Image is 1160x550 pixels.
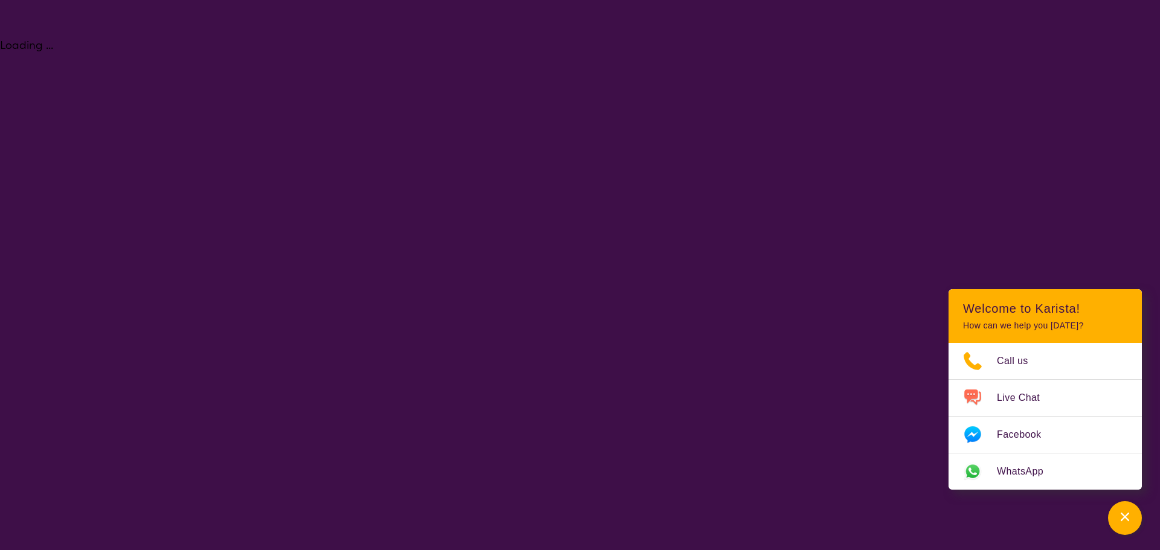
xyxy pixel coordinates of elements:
p: How can we help you [DATE]? [963,321,1127,331]
span: Call us [997,352,1043,370]
span: WhatsApp [997,462,1058,481]
button: Channel Menu [1108,501,1142,535]
span: Live Chat [997,389,1054,407]
h2: Welcome to Karista! [963,301,1127,316]
div: Channel Menu [949,289,1142,490]
a: Web link opens in a new tab. [949,453,1142,490]
span: Facebook [997,426,1055,444]
ul: Choose channel [949,343,1142,490]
